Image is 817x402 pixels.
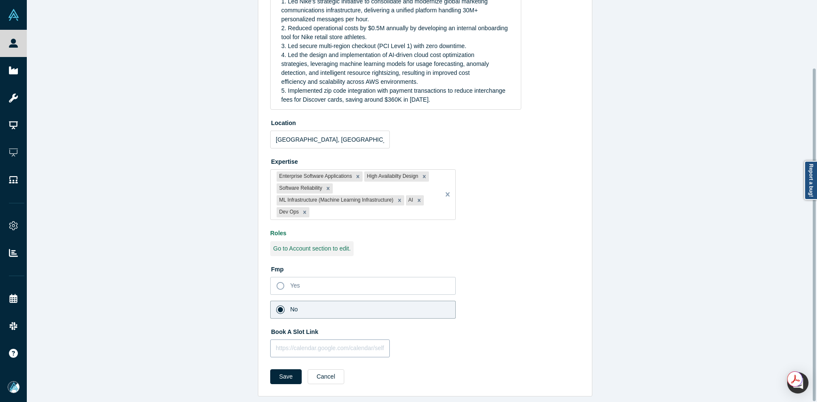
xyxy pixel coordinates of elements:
div: Remove AI [414,195,424,205]
input: Enter a location [270,131,390,148]
span: 4. Led the design and implementation of AI-driven cloud cost optimization [281,51,474,58]
label: Location [270,116,580,128]
label: Book A Slot Link [270,325,580,336]
div: Remove Software Reliability [323,183,333,194]
div: Remove Dev Ops [300,207,309,217]
img: Alchemist Vault Logo [8,9,20,21]
span: efficiency and scalability across AWS environments. [281,78,418,85]
img: Mia Scott's Account [8,381,20,393]
a: Report a bug! [804,161,817,200]
label: Roles [270,226,580,238]
span: 5. Implemented zip code integration with payment transactions to reduce interchange fees for Disc... [281,87,507,103]
div: Dev Ops [277,207,300,217]
input: https://calendar.google.com/calendar/selfsched?sstoken= [270,339,390,357]
div: Software Reliability [277,183,323,194]
span: detection, and intelligent resource rightsizing, resulting in improved cost [281,69,470,76]
span: strategies, leveraging machine learning models for usage forecasting, anomaly [281,60,489,67]
button: Cancel [308,369,344,384]
div: Remove ML Infrastructure (Machine Learning Infrastructure) [395,195,404,205]
label: Expertise [270,154,580,166]
span: personalized messages per hour. [281,16,369,23]
div: Remove Enterprise Software Applications [353,171,363,182]
div: ML Infrastructure (Machine Learning Infrastructure) [277,195,395,205]
div: Remove High Availabilty Design [420,171,429,182]
span: 2. Reduced operational costs by $0.5M annually by developing an internal onboarding tool for Nike... [281,25,509,40]
button: Save [270,369,302,384]
div: AI [406,195,414,205]
span: 3. Led secure multi-region checkout (PCI Level 1) with zero downtime. [281,43,466,49]
span: No [290,306,298,313]
div: Enterprise Software Applications [277,171,353,182]
label: Fmp [270,262,580,274]
div: Go to Account section to edit. [270,241,354,256]
div: High Availabilty Design [364,171,420,182]
span: Yes [290,282,300,289]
